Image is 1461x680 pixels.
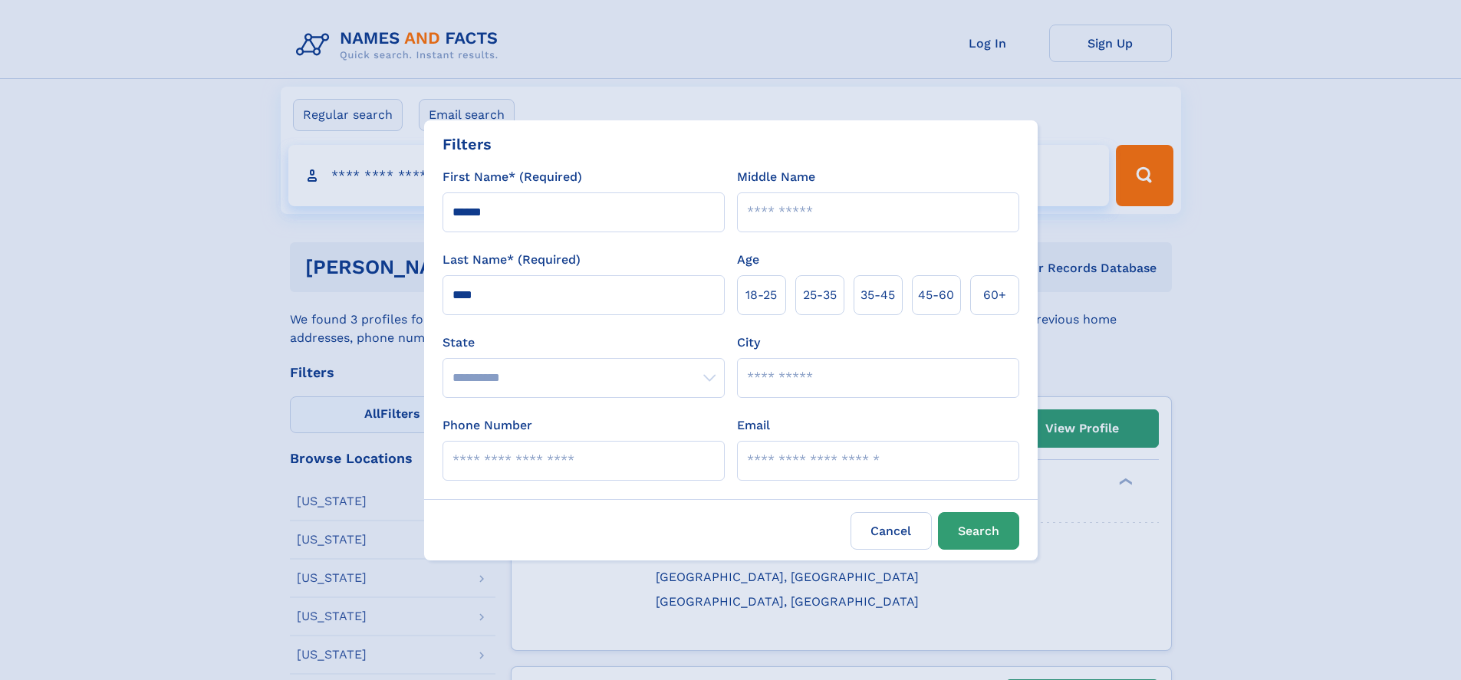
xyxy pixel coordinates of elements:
[737,333,760,352] label: City
[443,333,725,352] label: State
[983,286,1006,304] span: 60+
[443,251,581,269] label: Last Name* (Required)
[443,168,582,186] label: First Name* (Required)
[737,416,770,435] label: Email
[918,286,954,304] span: 45‑60
[851,512,932,550] label: Cancel
[443,133,492,156] div: Filters
[443,416,532,435] label: Phone Number
[803,286,837,304] span: 25‑35
[860,286,895,304] span: 35‑45
[745,286,777,304] span: 18‑25
[737,168,815,186] label: Middle Name
[938,512,1019,550] button: Search
[737,251,759,269] label: Age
